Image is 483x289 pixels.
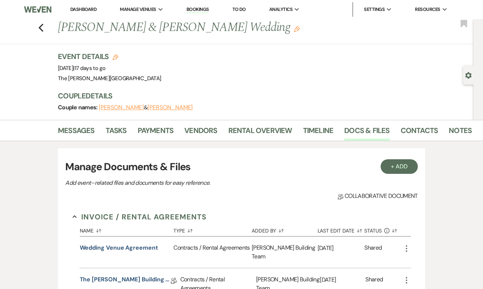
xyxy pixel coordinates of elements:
[72,211,207,222] button: Invoice / Rental Agreements
[120,6,156,13] span: Manage Venues
[65,178,320,188] p: Add event–related files and documents for easy reference.
[338,192,418,200] span: Collaborative document
[138,125,174,141] a: Payments
[465,71,472,78] button: Open lead details
[148,105,193,110] button: [PERSON_NAME]
[415,6,440,13] span: Resources
[99,104,193,111] span: &
[228,125,292,141] a: Rental Overview
[232,6,246,12] a: To Do
[184,125,217,141] a: Vendors
[73,65,105,72] span: |
[173,237,252,268] div: Contracts / Rental Agreements
[75,65,106,72] span: 17 days to go
[58,19,384,36] h1: [PERSON_NAME] & [PERSON_NAME] Wedding
[70,6,97,12] a: Dashboard
[99,105,144,110] button: [PERSON_NAME]
[449,125,472,141] a: Notes
[364,222,402,236] button: Status
[252,222,317,236] button: Added By
[80,243,158,252] button: Wedding Venue Agreement
[320,275,365,285] p: [DATE]
[58,51,161,62] h3: Event Details
[58,75,161,82] span: The [PERSON_NAME][GEOGRAPHIC_DATA]
[318,243,365,253] p: [DATE]
[24,2,51,17] img: Weven Logo
[344,125,389,141] a: Docs & Files
[58,65,105,72] span: [DATE]
[252,237,317,268] div: [PERSON_NAME] Building Team
[58,91,466,101] h3: Couple Details
[80,222,174,236] button: Name
[65,159,418,175] h3: Manage Documents & Files
[364,243,382,261] div: Shared
[58,125,95,141] a: Messages
[106,125,127,141] a: Tasks
[294,26,300,32] button: Edit
[364,228,382,233] span: Status
[364,6,385,13] span: Settings
[80,275,171,286] a: The [PERSON_NAME] Building DIY & Policy Guidelines
[173,222,252,236] button: Type
[401,125,438,141] a: Contacts
[186,6,209,13] a: Bookings
[58,104,99,111] span: Couple names:
[318,222,365,236] button: Last Edit Date
[303,125,334,141] a: Timeline
[381,159,418,174] button: + Add
[269,6,292,13] span: Analytics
